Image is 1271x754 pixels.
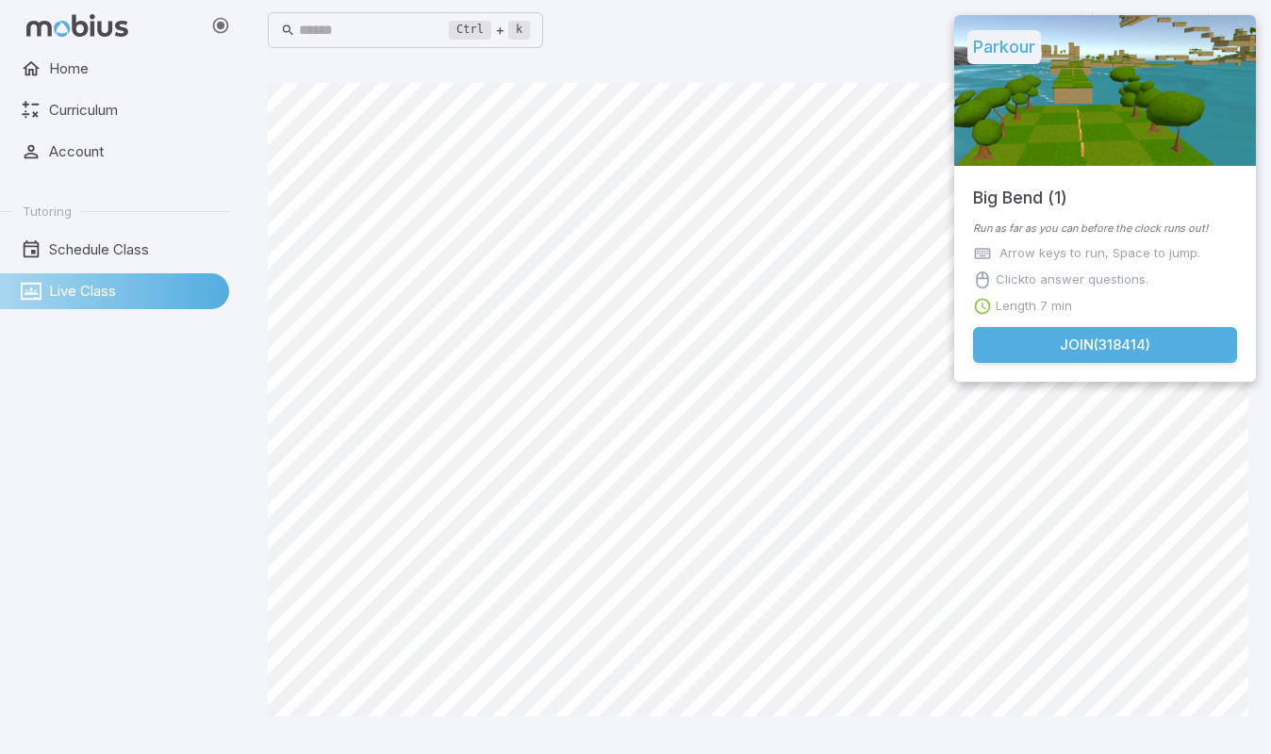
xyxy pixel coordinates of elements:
[49,239,216,260] span: Schedule Class
[999,244,1200,263] p: Arrow keys to run, Space to jump.
[23,203,72,220] span: Tutoring
[49,58,216,79] span: Home
[996,297,1072,316] p: Length 7 min
[1132,12,1168,48] button: Report an Issue
[449,21,491,40] kbd: Ctrl
[1097,12,1132,48] button: Fullscreen Game
[49,141,216,162] span: Account
[49,100,216,121] span: Curriculum
[996,270,1148,289] p: Click to answer questions.
[508,21,530,40] kbd: k
[967,30,1041,64] h5: Parkour
[973,221,1237,237] p: Run as far as you can before the clock runs out!
[973,166,1067,211] h5: Big Bend (1)
[49,281,216,302] span: Live Class
[973,327,1237,363] button: Join(318414)
[954,15,1256,382] div: Join Activity
[449,19,530,41] div: +
[1168,12,1204,48] button: Start Drawing on Questions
